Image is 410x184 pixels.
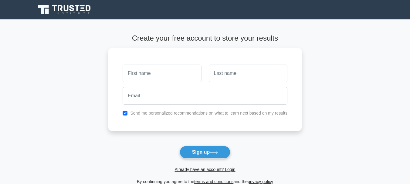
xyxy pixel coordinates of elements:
input: First name [123,65,201,82]
a: privacy policy [248,179,273,184]
input: Last name [209,65,287,82]
input: Email [123,87,287,105]
button: Sign up [180,146,231,159]
label: Send me personalized recommendations on what to learn next based on my results [130,111,287,115]
h4: Create your free account to store your results [108,34,302,43]
a: terms and conditions [194,179,233,184]
a: Already have an account? Login [175,167,235,172]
